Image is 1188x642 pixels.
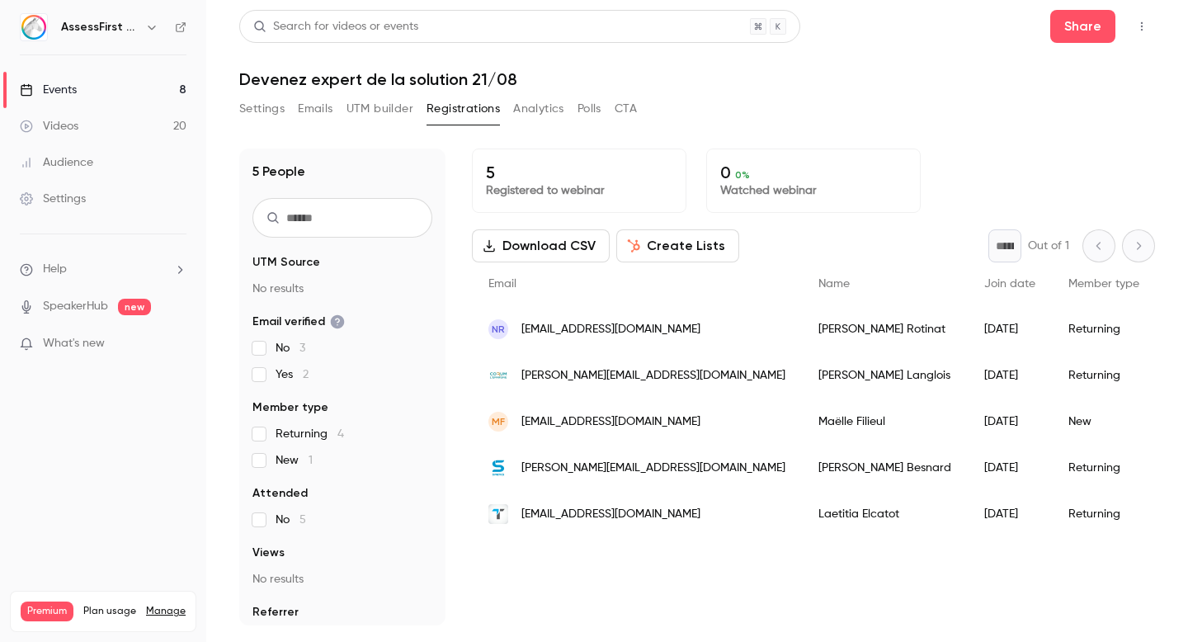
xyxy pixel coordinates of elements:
[521,367,785,385] span: [PERSON_NAME][EMAIL_ADDRESS][DOMAIN_NAME]
[20,118,78,135] div: Videos
[1052,399,1156,445] div: New
[1068,278,1139,290] span: Member type
[1052,352,1156,399] div: Returning
[521,460,785,477] span: [PERSON_NAME][EMAIL_ADDRESS][DOMAIN_NAME]
[488,366,508,385] img: corumlepargne.fr
[984,278,1035,290] span: Join date
[488,278,516,290] span: Email
[252,314,345,330] span: Email verified
[252,399,328,416] span: Member type
[276,452,313,469] span: New
[1052,306,1156,352] div: Returning
[802,399,968,445] div: Maëlle Filieul
[146,605,186,618] a: Manage
[486,163,672,182] p: 5
[720,182,907,199] p: Watched webinar
[118,299,151,315] span: new
[299,342,305,354] span: 3
[968,306,1052,352] div: [DATE]
[20,154,93,171] div: Audience
[577,96,601,122] button: Polls
[21,602,73,621] span: Premium
[276,366,309,383] span: Yes
[720,163,907,182] p: 0
[521,413,700,431] span: [EMAIL_ADDRESS][DOMAIN_NAME]
[427,96,500,122] button: Registrations
[298,96,332,122] button: Emails
[472,229,610,262] button: Download CSV
[167,337,186,352] iframe: Noticeable Trigger
[303,369,309,380] span: 2
[521,506,700,523] span: [EMAIL_ADDRESS][DOMAIN_NAME]
[21,14,47,40] img: AssessFirst Training
[276,426,344,442] span: Returning
[252,162,305,182] h1: 5 People
[276,340,305,356] span: No
[337,428,344,440] span: 4
[252,545,285,561] span: Views
[20,191,86,207] div: Settings
[802,352,968,399] div: [PERSON_NAME] Langlois
[252,254,320,271] span: UTM Source
[802,306,968,352] div: [PERSON_NAME] Rotinat
[43,335,105,352] span: What's new
[486,182,672,199] p: Registered to webinar
[299,514,306,526] span: 5
[252,604,299,621] span: Referrer
[1050,10,1115,43] button: Share
[239,96,285,122] button: Settings
[252,485,308,502] span: Attended
[968,352,1052,399] div: [DATE]
[513,96,564,122] button: Analytics
[253,18,418,35] div: Search for videos or events
[492,322,505,337] span: NR
[252,571,432,588] p: No results
[968,399,1052,445] div: [DATE]
[735,169,750,181] span: 0 %
[492,414,505,429] span: MF
[239,69,1155,89] h1: Devenez expert de la solution 21/08
[43,261,67,278] span: Help
[252,281,432,297] p: No results
[1052,445,1156,491] div: Returning
[615,96,637,122] button: CTA
[20,261,186,278] li: help-dropdown-opener
[1052,491,1156,537] div: Returning
[83,605,136,618] span: Plan usage
[43,298,108,315] a: SpeakerHub
[1028,238,1069,254] p: Out of 1
[521,321,700,338] span: [EMAIL_ADDRESS][DOMAIN_NAME]
[616,229,739,262] button: Create Lists
[968,445,1052,491] div: [DATE]
[309,455,313,466] span: 1
[802,445,968,491] div: [PERSON_NAME] Besnard
[61,19,139,35] h6: AssessFirst Training
[818,278,850,290] span: Name
[488,458,508,478] img: synetics.world
[276,512,306,528] span: No
[968,491,1052,537] div: [DATE]
[20,82,77,98] div: Events
[346,96,413,122] button: UTM builder
[802,491,968,537] div: Laetitia Elcatot
[488,504,508,524] img: transactis.fr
